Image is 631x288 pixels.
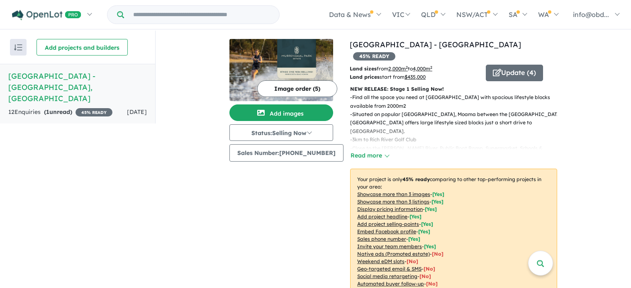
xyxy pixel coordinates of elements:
u: Social media retargeting [357,273,417,279]
button: Status:Selling Now [229,124,333,141]
sup: 2 [406,65,408,70]
span: [ Yes ] [432,191,444,197]
span: 45 % READY [353,52,395,61]
button: Image order (5) [257,80,337,97]
a: [GEOGRAPHIC_DATA] - [GEOGRAPHIC_DATA] [350,40,521,49]
u: Showcase more than 3 images [357,191,430,197]
p: from [350,65,480,73]
span: [ Yes ] [408,236,420,242]
span: to [408,65,432,72]
u: Invite your team members [357,243,422,249]
u: Add project selling-points [357,221,419,227]
b: Land prices [350,74,380,80]
sup: 2 [430,65,432,70]
img: sort.svg [14,44,22,51]
span: 45 % READY [76,108,112,116]
span: [ Yes ] [424,243,436,249]
div: 12 Enquir ies [8,107,112,117]
button: Read more [350,151,389,160]
u: Automated buyer follow-up [357,281,424,287]
p: start from [350,73,480,81]
p: - Close to the [PERSON_NAME] River, Public Boat Ramp, Supermarket, Schools & Sporting Facilities [350,144,564,161]
button: Add projects and builders [37,39,128,56]
span: [No] [407,258,418,264]
u: Sales phone number [357,236,406,242]
span: [No] [432,251,443,257]
p: - Situated on popular [GEOGRAPHIC_DATA], Moama between the [GEOGRAPHIC_DATA], [GEOGRAPHIC_DATA] o... [350,110,564,136]
span: 1 [46,108,49,116]
p: - Find all the space you need at [GEOGRAPHIC_DATA] with spacious lifestyle blocks available from ... [350,93,564,110]
b: Land sizes [350,65,377,72]
span: [No] [419,273,431,279]
span: [ Yes ] [421,221,433,227]
img: Openlot PRO Logo White [12,10,81,20]
button: Update (4) [486,65,543,81]
img: Murrindaal Park Estate - Moama [229,39,333,101]
button: Add images [229,104,333,121]
u: Showcase more than 3 listings [357,198,429,205]
span: info@obd... [573,10,609,19]
span: [ Yes ] [425,206,437,212]
u: Add project headline [357,213,407,220]
u: $ 435,000 [404,74,426,80]
span: [DATE] [127,108,147,116]
u: Native ads (Promoted estate) [357,251,430,257]
strong: ( unread) [44,108,72,116]
h5: [GEOGRAPHIC_DATA] - [GEOGRAPHIC_DATA] , [GEOGRAPHIC_DATA] [8,70,147,104]
u: Embed Facebook profile [357,228,416,235]
span: [No] [424,266,435,272]
button: Sales Number:[PHONE_NUMBER] [229,144,344,162]
u: 4,000 m [413,65,432,72]
p: - 3km to Rich River Golf Club [350,136,564,144]
u: Display pricing information [357,206,423,212]
b: 45 % ready [402,176,430,182]
u: Weekend eDM slots [357,258,404,264]
span: [No] [426,281,438,287]
p: NEW RELEASE: Stage 1 Selling Now! [350,85,557,93]
span: [ Yes ] [409,213,421,220]
u: 2,000 m [388,65,408,72]
u: Geo-targeted email & SMS [357,266,421,272]
span: [ Yes ] [418,228,430,235]
span: [ Yes ] [431,198,443,205]
input: Try estate name, suburb, builder or developer [126,6,278,24]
